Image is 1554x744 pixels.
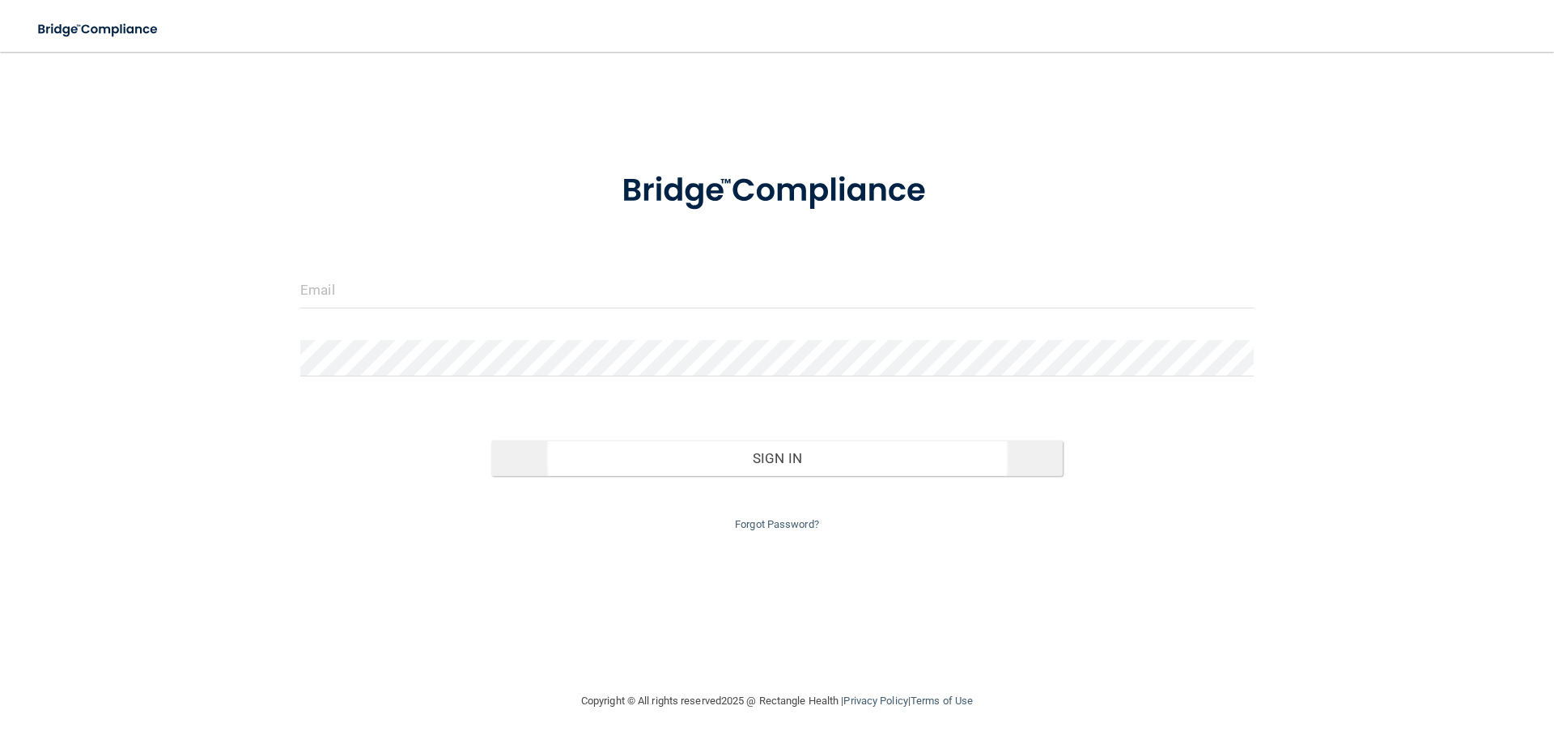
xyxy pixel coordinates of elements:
[300,272,1254,308] input: Email
[911,695,973,707] a: Terms of Use
[588,149,966,233] img: bridge_compliance_login_screen.278c3ca4.svg
[735,518,819,530] a: Forgot Password?
[482,675,1072,727] div: Copyright © All rights reserved 2025 @ Rectangle Health | |
[491,440,1064,476] button: Sign In
[24,13,173,46] img: bridge_compliance_login_screen.278c3ca4.svg
[843,695,907,707] a: Privacy Policy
